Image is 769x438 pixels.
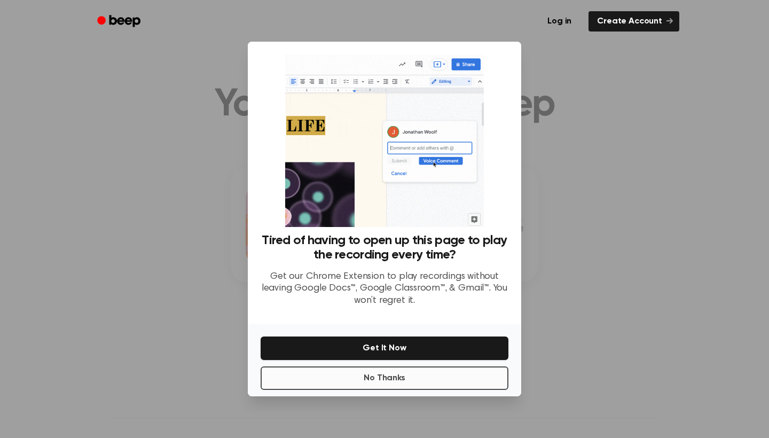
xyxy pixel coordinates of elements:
[261,233,508,262] h3: Tired of having to open up this page to play the recording every time?
[90,11,150,32] a: Beep
[588,11,679,32] a: Create Account
[261,337,508,360] button: Get It Now
[261,366,508,390] button: No Thanks
[261,271,508,307] p: Get our Chrome Extension to play recordings without leaving Google Docs™, Google Classroom™, & Gm...
[285,54,483,227] img: Beep extension in action
[537,9,582,34] a: Log in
